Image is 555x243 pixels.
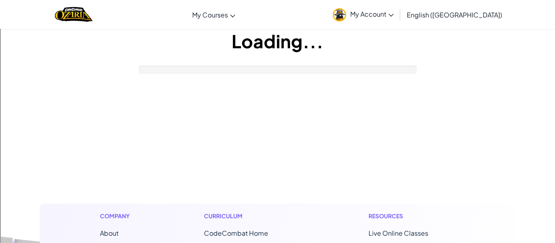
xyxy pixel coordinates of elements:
span: My Account [350,10,394,18]
img: Home [55,6,93,23]
a: My Courses [188,4,239,26]
a: English ([GEOGRAPHIC_DATA]) [403,4,506,26]
img: avatar [333,8,346,22]
span: English ([GEOGRAPHIC_DATA]) [407,11,502,19]
a: My Account [329,2,398,27]
span: My Courses [192,11,228,19]
a: Ozaria by CodeCombat logo [55,6,93,23]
